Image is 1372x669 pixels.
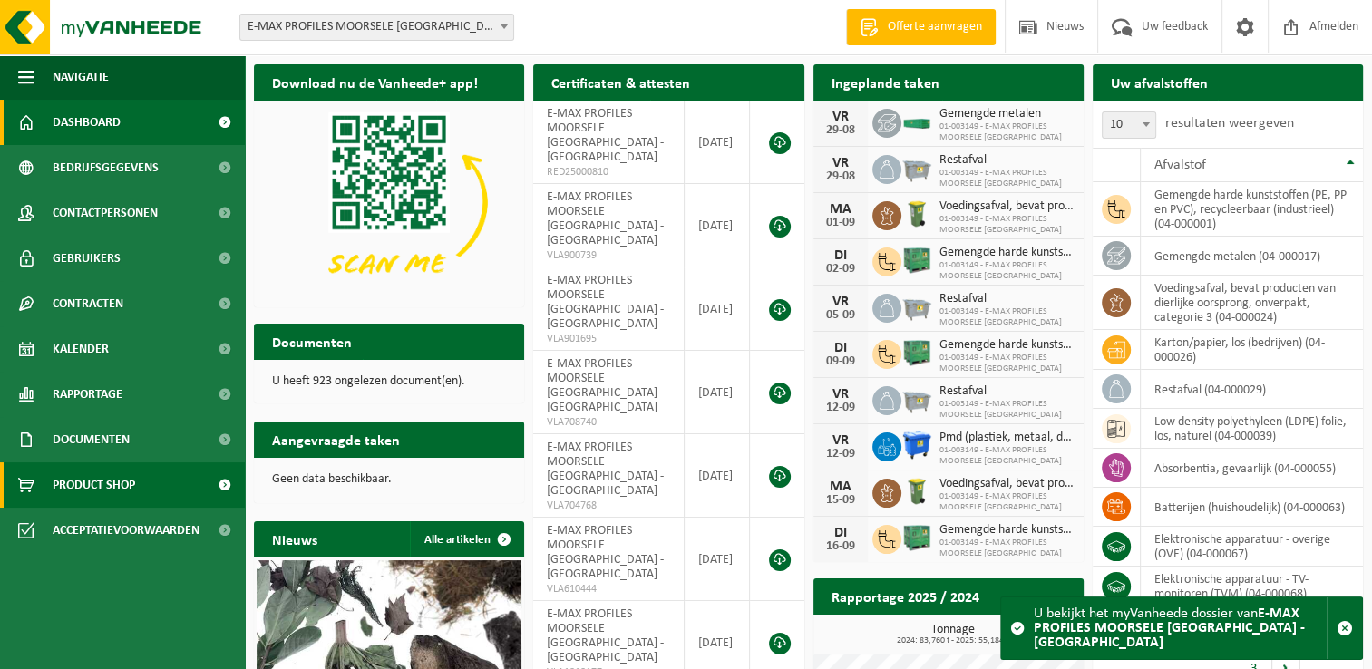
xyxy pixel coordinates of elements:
[822,295,859,309] div: VR
[822,636,1084,645] span: 2024: 83,760 t - 2025: 55,184 t
[547,524,664,581] span: E-MAX PROFILES MOORSELE [GEOGRAPHIC_DATA] - [GEOGRAPHIC_DATA]
[1103,112,1155,138] span: 10
[939,121,1075,143] span: 01-003149 - E-MAX PROFILES MOORSELE [GEOGRAPHIC_DATA]
[239,14,514,41] span: E-MAX PROFILES MOORSELE NV - MOORSELE
[254,324,370,359] h2: Documenten
[939,477,1075,491] span: Voedingsafval, bevat producten van dierlijke oorsprong, onverpakt, categorie 3
[822,156,859,170] div: VR
[939,260,1075,282] span: 01-003149 - E-MAX PROFILES MOORSELE [GEOGRAPHIC_DATA]
[822,341,859,355] div: DI
[822,526,859,540] div: DI
[822,263,859,276] div: 02-09
[53,372,122,417] span: Rapportage
[547,190,664,247] span: E-MAX PROFILES MOORSELE [GEOGRAPHIC_DATA] - [GEOGRAPHIC_DATA]
[53,508,199,553] span: Acceptatievoorwaarden
[1141,409,1363,449] td: low density polyethyleen (LDPE) folie, los, naturel (04-000039)
[547,582,670,596] span: VLA610444
[939,199,1075,214] span: Voedingsafval, bevat producten van dierlijke oorsprong, onverpakt, categorie 3
[1102,111,1156,139] span: 10
[254,101,524,304] img: Download de VHEPlus App
[939,107,1075,121] span: Gemengde metalen
[1141,370,1363,409] td: restafval (04-000029)
[901,113,932,130] img: HK-XC-20-GN-00
[53,326,109,372] span: Kalender
[1141,182,1363,237] td: gemengde harde kunststoffen (PE, PP en PVC), recycleerbaar (industrieel) (04-000001)
[272,375,506,388] p: U heeft 923 ongelezen document(en).
[939,445,1075,467] span: 01-003149 - E-MAX PROFILES MOORSELE [GEOGRAPHIC_DATA]
[272,473,506,486] p: Geen data beschikbaar.
[939,523,1075,538] span: Gemengde harde kunststoffen (pe, pp en pvc), recycleerbaar (industrieel)
[846,9,996,45] a: Offerte aanvragen
[1141,527,1363,567] td: elektronische apparatuur - overige (OVE) (04-000067)
[901,291,932,322] img: WB-2500-GAL-GY-01
[822,540,859,553] div: 16-09
[822,170,859,183] div: 29-08
[547,607,664,664] span: E-MAX PROFILES MOORSELE [GEOGRAPHIC_DATA] - [GEOGRAPHIC_DATA]
[822,402,859,414] div: 12-09
[939,538,1075,559] span: 01-003149 - E-MAX PROFILES MOORSELE [GEOGRAPHIC_DATA]
[822,480,859,494] div: MA
[939,214,1075,236] span: 01-003149 - E-MAX PROFILES MOORSELE [GEOGRAPHIC_DATA]
[533,64,708,100] h2: Certificaten & attesten
[254,64,496,100] h2: Download nu de Vanheede+ app!
[410,521,522,557] a: Alle artikelen
[939,306,1075,328] span: 01-003149 - E-MAX PROFILES MOORSELE [GEOGRAPHIC_DATA]
[939,292,1075,306] span: Restafval
[547,441,664,498] span: E-MAX PROFILES MOORSELE [GEOGRAPHIC_DATA] - [GEOGRAPHIC_DATA]
[53,281,123,326] span: Contracten
[1034,606,1305,650] strong: E-MAX PROFILES MOORSELE [GEOGRAPHIC_DATA] - [GEOGRAPHIC_DATA]
[1034,597,1327,659] div: U bekijkt het myVanheede dossier van
[822,309,859,322] div: 05-09
[547,499,670,513] span: VLA704768
[240,15,513,40] span: E-MAX PROFILES MOORSELE NV - MOORSELE
[1093,64,1226,100] h2: Uw afvalstoffen
[1141,237,1363,276] td: gemengde metalen (04-000017)
[813,64,958,100] h2: Ingeplande taken
[547,165,670,179] span: RED25000810
[939,491,1075,513] span: 01-003149 - E-MAX PROFILES MOORSELE [GEOGRAPHIC_DATA]
[901,522,932,553] img: PB-HB-1400-HPE-GN-01
[939,153,1075,168] span: Restafval
[822,248,859,263] div: DI
[822,124,859,137] div: 29-08
[53,462,135,508] span: Product Shop
[1165,116,1294,131] label: resultaten weergeven
[939,353,1075,374] span: 01-003149 - E-MAX PROFILES MOORSELE [GEOGRAPHIC_DATA]
[939,246,1075,260] span: Gemengde harde kunststoffen (pe, pp en pvc), recycleerbaar (industrieel)
[822,448,859,461] div: 12-09
[547,248,670,263] span: VLA900739
[1141,567,1363,606] td: elektronische apparatuur - TV-monitoren (TVM) (04-000068)
[547,274,664,331] span: E-MAX PROFILES MOORSELE [GEOGRAPHIC_DATA] - [GEOGRAPHIC_DATA]
[53,145,159,190] span: Bedrijfsgegevens
[53,417,130,462] span: Documenten
[813,578,997,614] h2: Rapportage 2025 / 2024
[883,18,987,36] span: Offerte aanvragen
[547,107,664,164] span: E-MAX PROFILES MOORSELE [GEOGRAPHIC_DATA] - [GEOGRAPHIC_DATA]
[822,355,859,368] div: 09-09
[685,351,751,434] td: [DATE]
[901,199,932,229] img: WB-0140-HPE-GN-50
[685,518,751,601] td: [DATE]
[53,190,158,236] span: Contactpersonen
[53,54,109,100] span: Navigatie
[53,236,121,281] span: Gebruikers
[1141,449,1363,488] td: absorbentia, gevaarlijk (04-000055)
[547,357,664,414] span: E-MAX PROFILES MOORSELE [GEOGRAPHIC_DATA] - [GEOGRAPHIC_DATA]
[822,624,1084,645] h3: Tonnage
[939,384,1075,399] span: Restafval
[547,415,670,430] span: VLA708740
[822,217,859,229] div: 01-09
[53,100,121,145] span: Dashboard
[939,399,1075,421] span: 01-003149 - E-MAX PROFILES MOORSELE [GEOGRAPHIC_DATA]
[901,152,932,183] img: WB-2500-GAL-GY-01
[685,101,751,184] td: [DATE]
[254,422,418,457] h2: Aangevraagde taken
[939,431,1075,445] span: Pmd (plastiek, metaal, drankkartons) (bedrijven)
[685,267,751,351] td: [DATE]
[822,433,859,448] div: VR
[685,434,751,518] td: [DATE]
[1154,158,1206,172] span: Afvalstof
[254,521,336,557] h2: Nieuws
[901,245,932,276] img: PB-HB-1400-HPE-GN-01
[822,202,859,217] div: MA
